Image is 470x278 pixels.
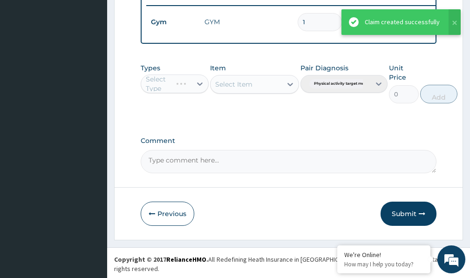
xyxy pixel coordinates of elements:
label: Comment [141,137,436,145]
td: GYM [200,13,293,31]
div: Chat with us now [48,52,157,64]
label: Unit Price [389,63,418,82]
label: Types [141,64,160,72]
div: We're Online! [344,251,423,259]
textarea: Type your message and hit 'Enter' [5,182,177,214]
a: RelianceHMO [166,255,206,264]
strong: Copyright © 2017 . [114,255,208,264]
div: Minimize live chat window [153,5,175,27]
label: Item [210,63,226,73]
div: Redefining Heath Insurance in [GEOGRAPHIC_DATA] using Telemedicine and Data Science! [217,255,463,264]
button: Add [420,85,457,103]
button: Previous [141,202,194,226]
span: We're online! [54,81,129,175]
img: d_794563401_company_1708531726252_794563401 [17,47,38,70]
button: Submit [381,202,436,226]
td: Gym [146,14,200,31]
label: Pair Diagnosis [300,63,348,73]
p: How may I help you today? [344,260,423,268]
div: Claim created successfully [365,17,440,27]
